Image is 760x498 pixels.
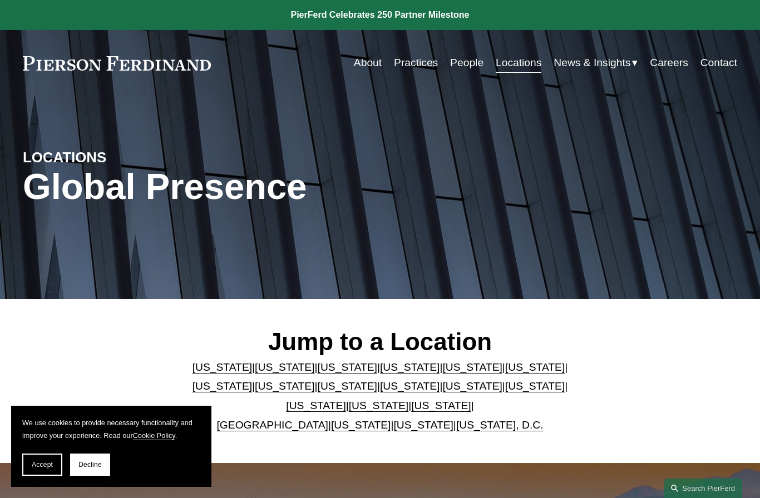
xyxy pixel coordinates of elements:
h1: Global Presence [23,166,499,208]
a: About [354,52,382,74]
a: [US_STATE] [380,361,440,373]
a: [US_STATE] [393,419,453,431]
section: Cookie banner [11,406,211,487]
a: Careers [650,52,688,74]
a: [US_STATE] [255,361,314,373]
a: [US_STATE] [255,380,314,392]
span: Accept [32,461,53,469]
a: [US_STATE] [318,380,377,392]
span: Decline [78,461,102,469]
a: Locations [496,52,541,74]
a: [US_STATE] [286,400,346,411]
a: [US_STATE] [193,361,252,373]
a: [US_STATE] [505,361,565,373]
a: [US_STATE] [442,380,502,392]
a: Practices [394,52,438,74]
a: [US_STATE] [331,419,391,431]
h4: LOCATIONS [23,148,201,167]
a: [GEOGRAPHIC_DATA] [216,419,328,431]
a: Cookie Policy [133,431,175,440]
a: folder dropdown [554,52,638,74]
a: [US_STATE] [411,400,471,411]
p: | | | | | | | | | | | | | | | | | | [171,358,588,435]
button: Accept [22,454,62,476]
a: [US_STATE] [349,400,408,411]
span: News & Insights [554,53,630,73]
a: People [450,52,483,74]
a: Search this site [664,479,742,498]
a: [US_STATE] [318,361,377,373]
a: [US_STATE], D.C. [456,419,544,431]
a: [US_STATE] [442,361,502,373]
button: Decline [70,454,110,476]
a: [US_STATE] [380,380,440,392]
a: [US_STATE] [505,380,565,392]
h2: Jump to a Location [171,327,588,356]
a: Contact [700,52,737,74]
a: [US_STATE] [193,380,252,392]
p: We use cookies to provide necessary functionality and improve your experience. Read our . [22,417,200,442]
